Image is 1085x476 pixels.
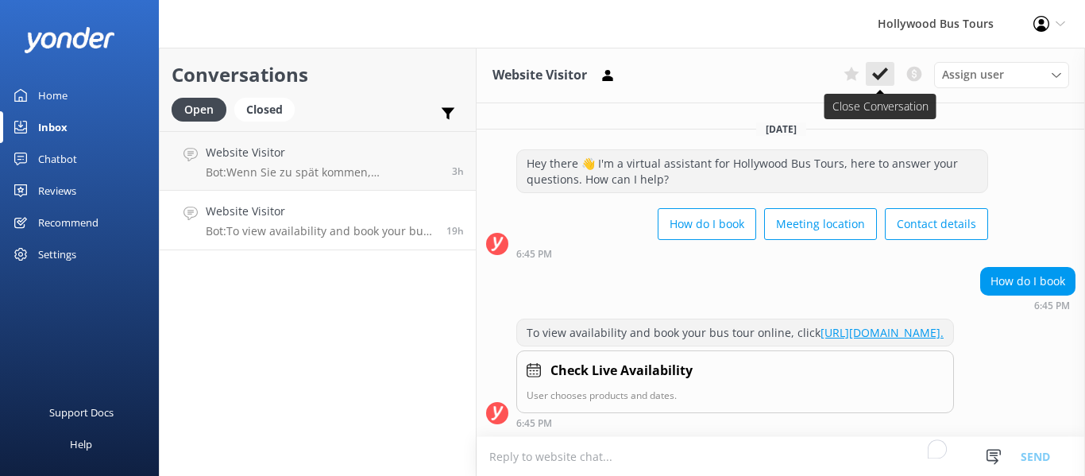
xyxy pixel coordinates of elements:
[160,131,476,191] a: Website VisitorBot:Wenn Sie zu spät kommen, kontaktieren Sie uns bitte so schnell wie möglich unt...
[885,208,988,240] button: Contact details
[756,122,806,136] span: [DATE]
[49,397,114,428] div: Support Docs
[764,208,877,240] button: Meeting location
[516,417,954,428] div: Oct 14 2025 06:45pm (UTC -07:00) America/Tijuana
[821,325,944,340] a: [URL][DOMAIN_NAME].
[942,66,1004,83] span: Assign user
[234,98,295,122] div: Closed
[234,100,303,118] a: Closed
[206,144,440,161] h4: Website Visitor
[934,62,1069,87] div: Assign User
[517,150,987,192] div: Hey there 👋 I'm a virtual assistant for Hollywood Bus Tours, here to answer your questions. How c...
[452,164,464,178] span: Oct 15 2025 11:04am (UTC -07:00) America/Tijuana
[206,224,434,238] p: Bot: To view availability and book your bus tour online, click [URL][DOMAIN_NAME].
[206,165,440,180] p: Bot: Wenn Sie zu spät kommen, kontaktieren Sie uns bitte so schnell wie möglich unter [PHONE_NUMB...
[550,361,693,381] h4: Check Live Availability
[160,191,476,250] a: Website VisitorBot:To view availability and book your bus tour online, click [URL][DOMAIN_NAME].19h
[38,79,68,111] div: Home
[516,419,552,428] strong: 6:45 PM
[980,300,1075,311] div: Oct 14 2025 06:45pm (UTC -07:00) America/Tijuana
[658,208,756,240] button: How do I book
[981,268,1075,295] div: How do I book
[38,111,68,143] div: Inbox
[516,248,988,259] div: Oct 14 2025 06:45pm (UTC -07:00) America/Tijuana
[492,65,587,86] h3: Website Visitor
[70,428,92,460] div: Help
[38,175,76,207] div: Reviews
[38,207,98,238] div: Recommend
[24,27,115,53] img: yonder-white-logo.png
[516,250,552,259] strong: 6:45 PM
[172,100,234,118] a: Open
[446,224,464,238] span: Oct 14 2025 06:45pm (UTC -07:00) America/Tijuana
[206,203,434,220] h4: Website Visitor
[477,437,1085,476] textarea: To enrich screen reader interactions, please activate Accessibility in Grammarly extension settings
[38,143,77,175] div: Chatbot
[38,238,76,270] div: Settings
[172,98,226,122] div: Open
[517,319,953,346] div: To view availability and book your bus tour online, click
[1034,301,1070,311] strong: 6:45 PM
[527,388,944,403] p: User chooses products and dates.
[172,60,464,90] h2: Conversations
